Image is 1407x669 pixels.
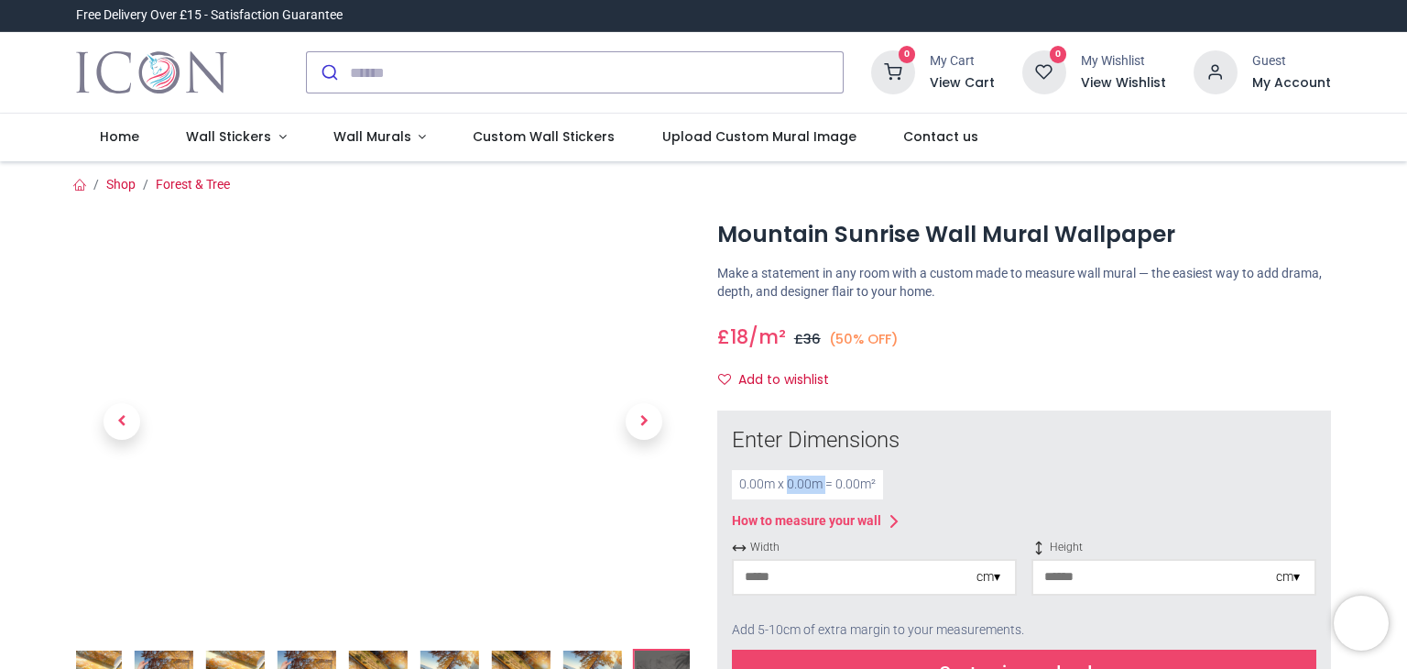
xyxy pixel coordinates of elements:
[829,330,899,349] small: (50% OFF)
[76,277,168,565] a: Previous
[748,324,786,350] span: /m²
[946,6,1331,25] iframe: Customer reviews powered by Trustpilot
[473,127,615,146] span: Custom Wall Stickers
[930,52,995,71] div: My Cart
[976,568,1000,587] div: cm ▾
[162,114,310,161] a: Wall Stickers
[871,64,915,79] a: 0
[104,403,140,440] span: Previous
[732,610,1316,651] div: Add 5-10cm of extra margin to your measurements.
[333,127,411,146] span: Wall Murals
[803,330,821,348] span: 36
[718,373,731,386] i: Add to wishlist
[1031,540,1316,555] span: Height
[1252,74,1331,93] a: My Account
[1081,74,1166,93] a: View Wishlist
[1050,46,1067,63] sup: 0
[730,324,748,350] span: 18
[732,425,1316,456] div: Enter Dimensions
[1334,596,1389,651] iframe: Brevo live chat
[186,127,271,146] span: Wall Stickers
[794,330,821,348] span: £
[1252,52,1331,71] div: Guest
[100,127,139,146] span: Home
[76,6,343,25] div: Free Delivery Over £15 - Satisfaction Guarantee
[626,403,662,440] span: Next
[1022,64,1066,79] a: 0
[106,177,136,192] a: Shop
[598,277,690,565] a: Next
[732,512,881,531] div: How to measure your wall
[307,52,350,93] button: Submit
[1276,568,1300,587] div: cm ▾
[899,46,916,63] sup: 0
[903,127,978,146] span: Contact us
[1081,52,1166,71] div: My Wishlist
[717,365,845,396] button: Add to wishlistAdd to wishlist
[76,47,227,98] img: Icon Wall Stickers
[732,540,1017,555] span: Width
[717,324,748,350] span: £
[310,114,450,161] a: Wall Murals
[662,127,856,146] span: Upload Custom Mural Image
[76,47,227,98] a: Logo of Icon Wall Stickers
[732,470,883,499] div: 0.00 m x 0.00 m = 0.00 m²
[717,265,1331,301] p: Make a statement in any room with a custom made to measure wall mural — the easiest way to add dr...
[156,177,230,192] a: Forest & Tree
[930,74,995,93] a: View Cart
[717,219,1331,250] h1: Mountain Sunrise Wall Mural Wallpaper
